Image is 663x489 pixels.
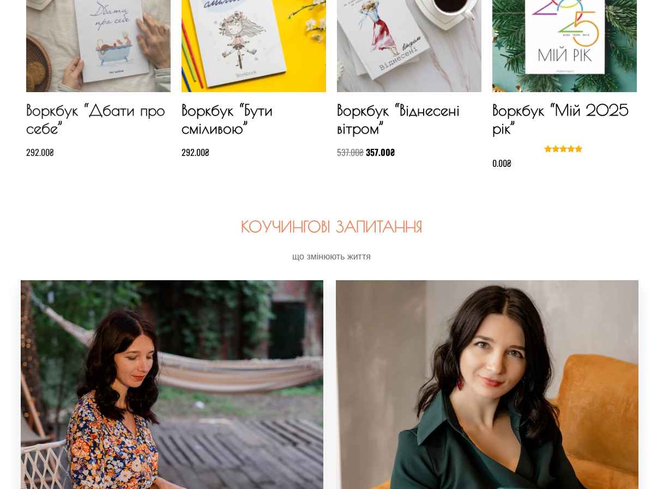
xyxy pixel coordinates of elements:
[492,101,637,145] h2: Воркбук “Мій 2025 рік”
[507,156,511,170] span: ₴
[390,146,395,159] span: ₴
[182,101,326,145] h2: Воркбук “Бути сміливою”
[205,146,209,159] span: ₴
[337,101,481,145] h2: Воркбук “Віднесені вітром”
[544,145,584,179] span: Оцінено в з 5
[176,249,487,264] p: що змінюють життя
[182,146,209,159] bdi: 292.00
[50,146,54,159] span: ₴
[21,219,642,234] h3: КОУЧИНГОВІ ЗАПИТАННЯ
[26,101,171,145] h2: Воркбук “Дбати про себе”
[492,156,511,170] bdi: 0.00
[359,146,364,159] span: ₴
[366,146,395,159] bdi: 357.00
[544,145,584,153] div: Оцінено в 5.00 з 5
[26,146,54,159] bdi: 292.00
[337,146,364,159] bdi: 537.00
